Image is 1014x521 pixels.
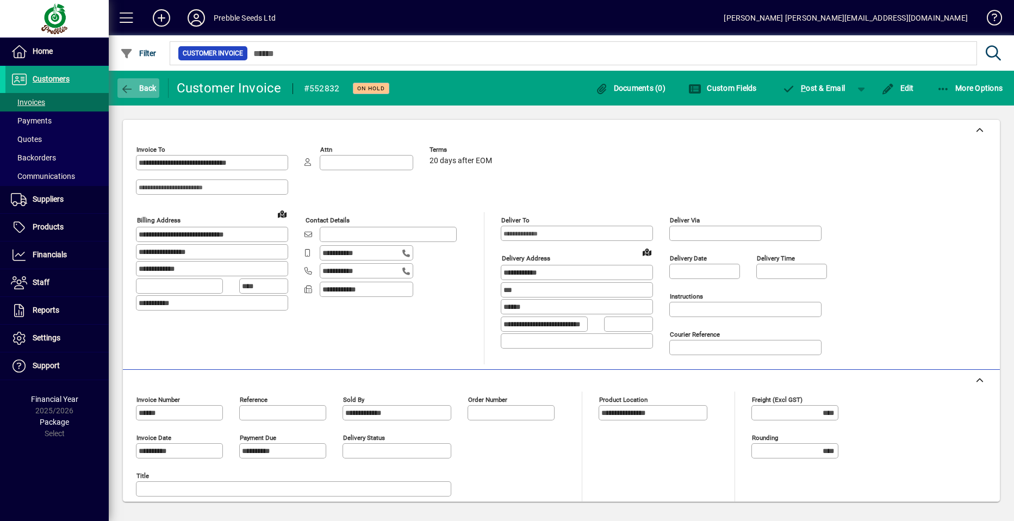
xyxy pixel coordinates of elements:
button: Post & Email [777,78,851,98]
a: Home [5,38,109,65]
mat-label: Delivery status [343,434,385,442]
mat-label: Freight (excl GST) [752,396,803,404]
span: Staff [33,278,49,287]
a: Settings [5,325,109,352]
span: Settings [33,333,60,342]
span: More Options [937,84,1003,92]
a: View on map [638,243,656,260]
span: Terms [430,146,495,153]
a: Staff [5,269,109,296]
mat-label: Delivery time [757,255,795,262]
button: Profile [179,8,214,28]
a: Suppliers [5,186,109,213]
span: Communications [11,172,75,181]
span: Custom Fields [688,84,757,92]
mat-label: Deliver via [670,216,700,224]
div: Prebble Seeds Ltd [214,9,276,27]
span: Financial Year [31,395,78,404]
a: Knowledge Base [979,2,1000,38]
mat-label: Rounding [752,434,778,442]
mat-label: Courier Reference [670,331,720,338]
span: Support [33,361,60,370]
span: Suppliers [33,195,64,203]
span: Package [40,418,69,426]
a: Invoices [5,93,109,111]
span: Reports [33,306,59,314]
mat-label: Reference [240,396,268,404]
mat-label: Invoice number [136,396,180,404]
a: Products [5,214,109,241]
span: Back [120,84,157,92]
a: View on map [273,205,291,222]
mat-label: Invoice date [136,434,171,442]
mat-label: Instructions [670,293,703,300]
mat-label: Sold by [343,396,364,404]
span: On hold [357,85,385,92]
mat-label: Order number [468,396,507,404]
button: Filter [117,44,159,63]
mat-label: Delivery date [670,255,707,262]
a: Payments [5,111,109,130]
div: #552832 [304,80,340,97]
button: Back [117,78,159,98]
span: Customer Invoice [183,48,243,59]
mat-label: Deliver To [501,216,530,224]
mat-label: Invoice To [136,146,165,153]
a: Reports [5,297,109,324]
span: ost & Email [782,84,845,92]
span: Home [33,47,53,55]
button: More Options [934,78,1006,98]
span: P [801,84,806,92]
a: Communications [5,167,109,185]
mat-label: Attn [320,146,332,153]
mat-label: Product location [599,396,648,404]
span: Quotes [11,135,42,144]
app-page-header-button: Back [109,78,169,98]
a: Support [5,352,109,380]
mat-label: Title [136,472,149,480]
a: Quotes [5,130,109,148]
span: Customers [33,75,70,83]
span: Filter [120,49,157,58]
mat-label: Payment due [240,434,276,442]
button: Edit [879,78,917,98]
div: Customer Invoice [177,79,282,97]
button: Custom Fields [686,78,760,98]
span: Financials [33,250,67,259]
span: Backorders [11,153,56,162]
span: Products [33,222,64,231]
span: Invoices [11,98,45,107]
button: Add [144,8,179,28]
button: Documents (0) [592,78,668,98]
div: [PERSON_NAME] [PERSON_NAME][EMAIL_ADDRESS][DOMAIN_NAME] [724,9,968,27]
span: Edit [881,84,914,92]
span: Documents (0) [595,84,665,92]
span: Payments [11,116,52,125]
a: Financials [5,241,109,269]
span: 20 days after EOM [430,157,492,165]
a: Backorders [5,148,109,167]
